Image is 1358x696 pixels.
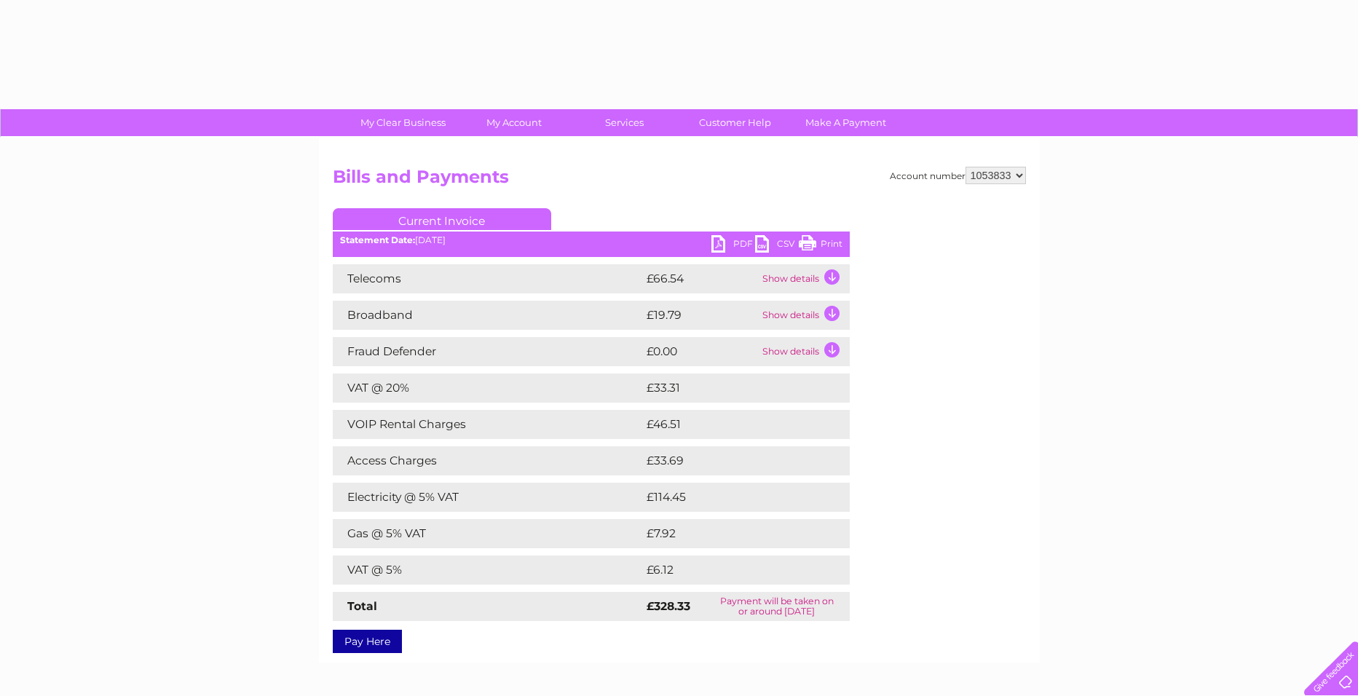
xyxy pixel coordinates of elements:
[759,264,850,293] td: Show details
[333,167,1026,194] h2: Bills and Payments
[564,109,684,136] a: Services
[643,555,813,585] td: £6.12
[333,446,643,475] td: Access Charges
[643,410,819,439] td: £46.51
[755,235,799,256] a: CSV
[704,592,850,621] td: Payment will be taken on or around [DATE]
[799,235,842,256] a: Print
[647,599,690,613] strong: £328.33
[333,519,643,548] td: Gas @ 5% VAT
[643,264,759,293] td: £66.54
[759,301,850,330] td: Show details
[333,208,551,230] a: Current Invoice
[643,373,818,403] td: £33.31
[890,167,1026,184] div: Account number
[454,109,574,136] a: My Account
[786,109,906,136] a: Make A Payment
[759,337,850,366] td: Show details
[333,337,643,366] td: Fraud Defender
[643,301,759,330] td: £19.79
[643,483,822,512] td: £114.45
[333,483,643,512] td: Electricity @ 5% VAT
[643,446,821,475] td: £33.69
[333,555,643,585] td: VAT @ 5%
[343,109,463,136] a: My Clear Business
[711,235,755,256] a: PDF
[643,519,816,548] td: £7.92
[333,630,402,653] a: Pay Here
[333,264,643,293] td: Telecoms
[347,599,377,613] strong: Total
[333,410,643,439] td: VOIP Rental Charges
[333,235,850,245] div: [DATE]
[675,109,795,136] a: Customer Help
[333,301,643,330] td: Broadband
[333,373,643,403] td: VAT @ 20%
[643,337,759,366] td: £0.00
[340,234,415,245] b: Statement Date:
